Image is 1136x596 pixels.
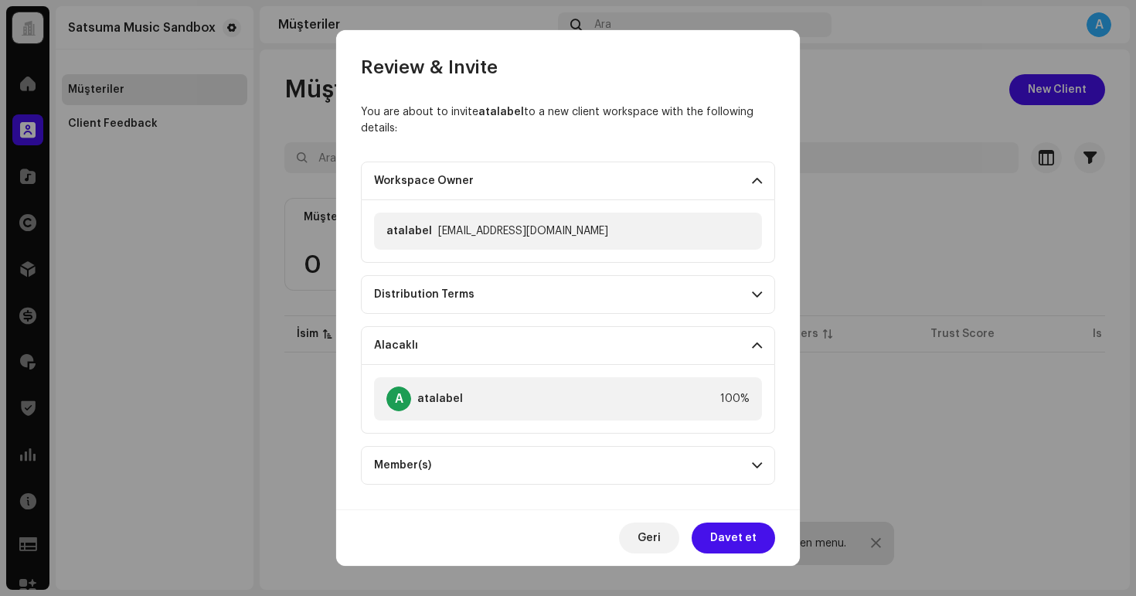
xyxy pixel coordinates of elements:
[638,523,661,553] span: Geri
[692,523,775,553] button: Davet et
[361,365,775,434] p-accordion-content: Alacaklı
[619,523,679,553] button: Geri
[361,275,775,314] p-accordion-header: Distribution Terms
[710,523,757,553] span: Davet et
[361,326,775,365] p-accordion-header: Alacaklı
[478,107,524,117] strong: atalabel
[361,200,775,263] p-accordion-content: Workspace Owner
[417,393,463,405] strong: atalabel
[386,225,432,237] strong: atalabel
[361,104,775,137] p: You are about to invite to a new client workspace with the following details:
[720,393,750,405] span: 100%
[386,387,411,411] div: A
[438,225,608,237] span: [EMAIL_ADDRESS][DOMAIN_NAME]
[361,162,775,200] p-accordion-header: Workspace Owner
[361,55,498,80] span: Review & Invite
[361,446,775,485] p-accordion-header: Member(s)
